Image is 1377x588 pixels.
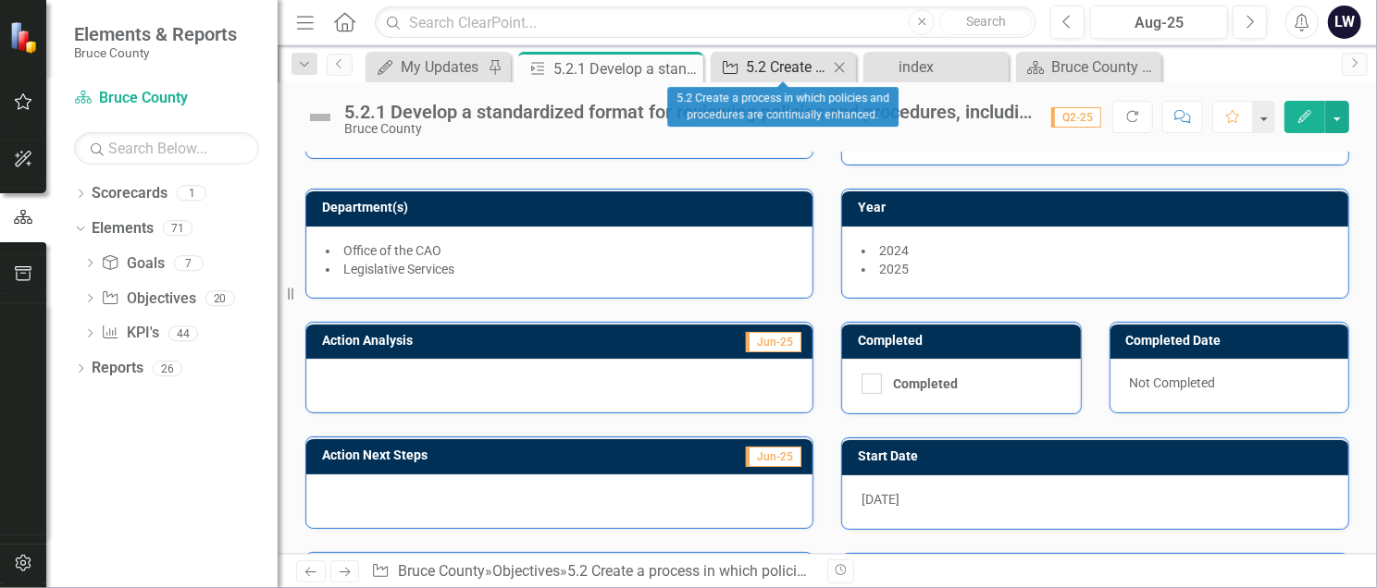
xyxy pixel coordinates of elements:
h3: Completed Date [1126,334,1340,348]
div: Bruce County [344,122,1033,136]
img: ClearPoint Strategy [8,19,43,55]
span: Legislative Services [343,262,454,276]
div: My Updates [401,55,483,79]
a: Objectives [492,562,560,580]
a: 5.2 Create a process in which policies and procedures are continually enhanced. [567,562,1087,580]
span: [DATE] [862,492,899,507]
span: Jun-25 [746,447,801,467]
button: LW [1328,6,1361,39]
div: index [899,55,1004,79]
img: Not Defined [305,103,335,132]
div: 7 [174,255,204,271]
div: 26 [153,361,182,376]
h3: Department(s) [322,201,803,214]
h3: Action Next Steps [322,448,634,462]
a: Goals [101,253,164,275]
span: Search [966,14,1006,29]
a: Elements [92,218,154,239]
span: Office of the CAO [343,243,441,258]
button: Search [939,9,1032,35]
a: Bruce County BSC Welcome Page [1021,55,1157,79]
a: KPI's [101,323,158,344]
h3: Action Analysis [322,334,617,348]
button: Aug-25 [1090,6,1228,39]
div: 1 [177,186,206,202]
div: 5.2.1 Develop a standardized format for reviewing policies and procedures, including criteria for... [553,57,699,80]
h3: Completed [858,334,1072,348]
span: Jun-25 [746,332,801,352]
a: My Updates [370,55,483,79]
span: 2025 [879,262,909,276]
a: index [868,55,1004,79]
span: 2024 [879,243,909,258]
div: 5.2.1 Develop a standardized format for reviewing policies and procedures, including criteria for... [344,102,1033,122]
input: Search Below... [74,132,259,165]
a: Reports [92,358,143,379]
h3: Start Date [858,449,1339,463]
a: Scorecards [92,183,167,204]
a: Objectives [101,288,195,310]
div: 5.2 Create a process in which policies and procedures are continually enhanced. [667,87,899,127]
div: 5.2 Create a process in which policies and procedures are continually enhanced. [746,55,828,79]
span: Q2-25 [1051,107,1101,128]
a: Bruce County [398,562,485,580]
div: 44 [168,325,198,341]
div: » » » [371,561,813,582]
div: Aug-25 [1097,12,1222,34]
small: Bruce County [74,45,237,60]
h3: Year [858,201,1339,214]
a: 5.2 Create a process in which policies and procedures are continually enhanced. [715,55,828,79]
div: Not Completed [1110,359,1349,412]
div: 20 [205,290,235,306]
input: Search ClearPoint... [375,6,1036,39]
a: Bruce County [74,88,259,109]
span: Elements & Reports [74,23,237,45]
div: 71 [163,221,192,237]
div: Bruce County BSC Welcome Page [1051,55,1157,79]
